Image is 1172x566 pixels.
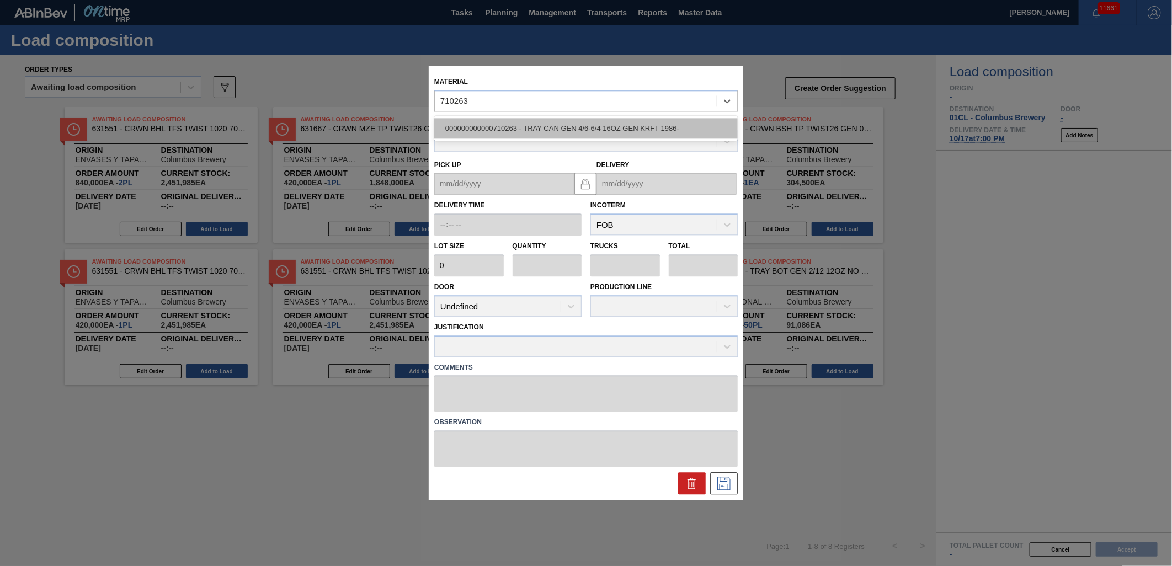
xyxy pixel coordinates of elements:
div: 000000000000710263 - TRAY CAN GEN 4/6-6/4 16OZ GEN KRFT 1986- [434,118,738,138]
div: Save Suggestion [710,473,738,495]
label: Trucks [590,243,618,250]
label: Quantity [513,243,546,250]
label: Production Line [590,283,652,291]
button: locked [574,173,596,195]
img: locked [579,177,592,190]
label: Delivery Time [434,198,582,214]
label: Door [434,283,454,291]
div: Delete Suggestion [678,473,706,495]
label: Comments [434,360,738,376]
label: Incoterm [590,202,626,210]
label: Lot size [434,239,504,255]
label: Delivery [596,161,630,169]
label: Justification [434,323,484,331]
label: Total [669,243,690,250]
input: mm/dd/yyyy [434,173,574,195]
label: Pick up [434,161,461,169]
label: Material [434,78,468,86]
input: mm/dd/yyyy [596,173,737,195]
label: Observation [434,415,738,431]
